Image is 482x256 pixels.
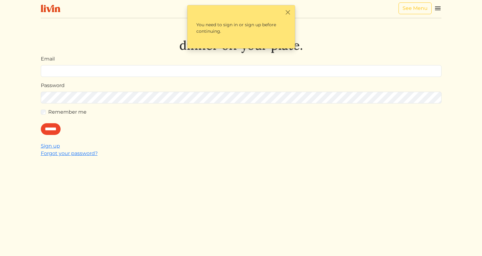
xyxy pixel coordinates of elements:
a: Sign up [41,143,60,149]
label: Password [41,82,65,89]
a: Forgot your password? [41,150,98,156]
img: menu_hamburger-cb6d353cf0ecd9f46ceae1c99ecbeb4a00e71ca567a856bd81f57e9d8c17bb26.svg [434,5,441,12]
button: Close [285,9,291,15]
a: See Menu [399,2,432,14]
h1: Let's take dinner off your plate. [41,23,441,53]
p: You need to sign in or sign up before continuing. [191,16,291,40]
img: livin-logo-a0d97d1a881af30f6274990eb6222085a2533c92bbd1e4f22c21b4f0d0e3210c.svg [41,5,60,12]
label: Remember me [48,108,87,116]
label: Email [41,55,55,63]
